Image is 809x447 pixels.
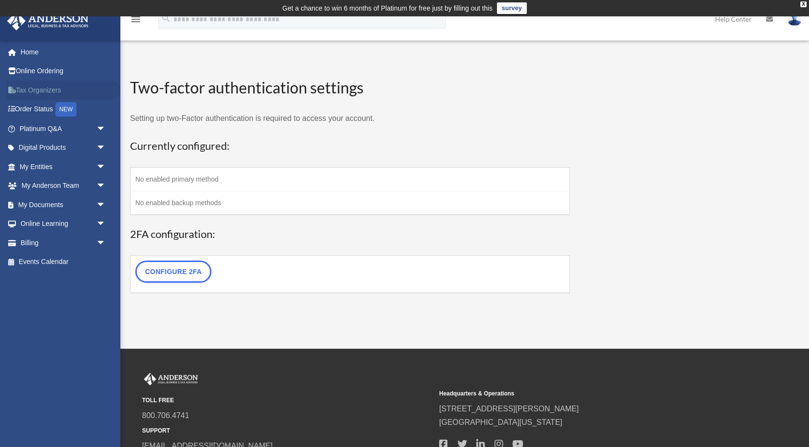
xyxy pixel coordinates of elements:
[7,80,120,100] a: Tax Organizers
[130,191,570,215] td: No enabled backup methods
[96,195,116,215] span: arrow_drop_down
[7,62,120,81] a: Online Ordering
[7,252,120,272] a: Events Calendar
[4,12,91,30] img: Anderson Advisors Platinum Portal
[130,17,142,25] a: menu
[96,176,116,196] span: arrow_drop_down
[7,214,120,234] a: Online Learningarrow_drop_down
[142,395,432,406] small: TOLL FREE
[96,138,116,158] span: arrow_drop_down
[55,102,77,117] div: NEW
[142,426,432,436] small: SUPPORT
[130,13,142,25] i: menu
[130,227,570,242] h3: 2FA configuration:
[7,100,120,119] a: Order StatusNEW
[130,139,570,154] h3: Currently configured:
[96,119,116,139] span: arrow_drop_down
[130,112,570,125] p: Setting up two-Factor authentication is required to access your account.
[439,389,730,399] small: Headquarters & Operations
[135,261,211,283] a: Configure 2FA
[282,2,493,14] div: Get a chance to win 6 months of Platinum for free just by filling out this
[130,168,570,191] td: No enabled primary method
[7,157,120,176] a: My Entitiesarrow_drop_down
[96,214,116,234] span: arrow_drop_down
[7,138,120,158] a: Digital Productsarrow_drop_down
[96,157,116,177] span: arrow_drop_down
[7,233,120,252] a: Billingarrow_drop_down
[497,2,527,14] a: survey
[800,1,807,7] div: close
[439,418,562,426] a: [GEOGRAPHIC_DATA][US_STATE]
[787,12,802,26] img: User Pic
[96,233,116,253] span: arrow_drop_down
[7,195,120,214] a: My Documentsarrow_drop_down
[130,77,570,99] h2: Two-factor authentication settings
[142,373,200,385] img: Anderson Advisors Platinum Portal
[439,405,579,413] a: [STREET_ADDRESS][PERSON_NAME]
[161,13,171,24] i: search
[7,42,120,62] a: Home
[7,176,120,196] a: My Anderson Teamarrow_drop_down
[142,411,189,420] a: 800.706.4741
[7,119,120,138] a: Platinum Q&Aarrow_drop_down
